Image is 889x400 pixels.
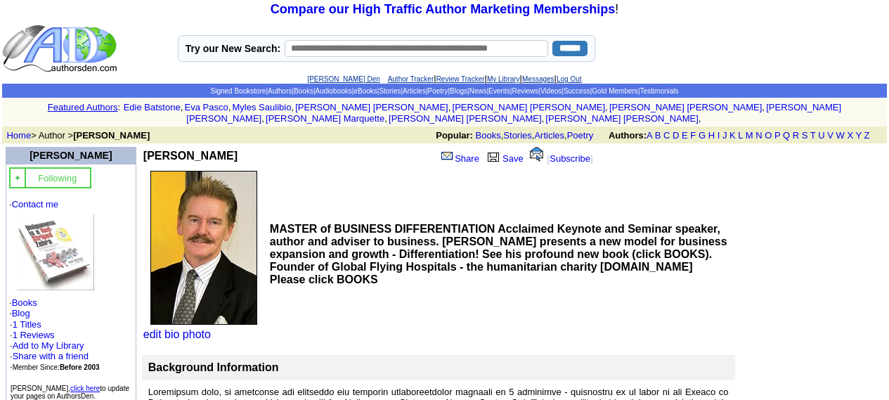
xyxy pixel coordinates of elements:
font: , , , , , , , , , , [124,102,841,124]
img: alert.gif [530,147,543,162]
a: Videos [540,87,562,95]
img: 887.jpg [17,214,94,290]
font: , , , [436,130,882,141]
a: Q [783,130,790,141]
a: I [718,130,720,141]
a: [PERSON_NAME] [PERSON_NAME] [609,102,762,112]
font: [PERSON_NAME], to update your pages on AuthorsDen. [11,385,129,400]
a: Books [476,130,501,141]
font: i [231,104,232,112]
a: [PERSON_NAME] [PERSON_NAME] [545,113,698,124]
a: Home [6,130,31,141]
b: [PERSON_NAME] [143,150,238,162]
label: Try our New Search: [186,43,280,54]
span: | | | | | | | | | | | | | | | [210,87,678,95]
a: Authors [268,87,292,95]
a: R [793,130,799,141]
font: i [264,115,266,123]
a: [PERSON_NAME] [PERSON_NAME] [389,113,541,124]
a: click here [70,385,100,392]
a: Reviews [512,87,538,95]
a: Share [440,153,479,164]
font: · · [10,319,100,372]
font: Following [38,173,77,183]
b: Before 2003 [60,363,100,371]
font: i [544,115,545,123]
a: Poetry [428,87,448,95]
font: Member Since: [13,363,100,371]
a: Articles [403,87,426,95]
font: i [294,104,295,112]
font: i [183,104,184,112]
a: Events [488,87,510,95]
a: L [738,130,743,141]
a: G [699,130,706,141]
a: Blog [12,308,30,318]
a: K [729,130,736,141]
a: Following [38,172,77,183]
a: Stories [379,87,401,95]
a: X [847,130,853,141]
b: MASTER of BUSINESS DIFFERENTIATION Acclaimed Keynote and Seminar speaker, author and adviser to b... [270,223,727,285]
a: Featured Authors [48,102,118,112]
a: Add to My Library [13,340,84,351]
a: C [663,130,670,141]
font: ] [590,153,593,164]
a: Blogs [450,87,467,95]
font: i [450,104,452,112]
b: Background Information [148,361,279,373]
font: i [387,115,389,123]
a: Books [12,297,37,308]
a: Save [484,153,524,164]
a: [PERSON_NAME] [PERSON_NAME] [453,102,605,112]
a: Edie Batstone [124,102,181,112]
font: : [118,102,121,112]
a: Myles Saulibio [233,102,292,112]
a: Stories [503,130,531,141]
b: Popular: [436,130,473,141]
a: T [810,130,816,141]
a: P [774,130,780,141]
a: Review Tracker [436,75,485,83]
a: M [746,130,753,141]
a: Author Tracker [388,75,434,83]
a: Testimonials [640,87,678,95]
a: E [682,130,688,141]
a: Y [855,130,861,141]
img: 826.jpg [150,171,257,325]
a: eBooks [353,87,377,95]
a: [PERSON_NAME] [30,150,112,161]
img: library.gif [486,150,501,162]
a: [PERSON_NAME] [PERSON_NAME] [186,102,841,124]
font: [ [547,153,550,164]
a: Z [864,130,870,141]
font: i [701,115,702,123]
a: A [647,130,652,141]
b: Authors: [609,130,647,141]
a: J [722,130,727,141]
a: [PERSON_NAME] [PERSON_NAME] [295,102,448,112]
a: My Library [487,75,520,83]
a: N [755,130,762,141]
a: B [655,130,661,141]
a: Messages [522,75,554,83]
a: Success [564,87,590,95]
a: Compare our High Traffic Author Marketing Memberships [271,2,615,16]
a: Log Out [557,75,582,83]
font: | | | | [307,73,581,84]
img: gc.jpg [13,174,22,182]
a: Signed Bookstore [210,87,266,95]
a: Gold Members [592,87,638,95]
a: News [469,87,487,95]
a: Articles [534,130,564,141]
a: [PERSON_NAME] Marquette [266,113,384,124]
font: i [608,104,609,112]
img: share_page.gif [441,150,453,162]
a: D [673,130,679,141]
font: · · · [10,340,89,372]
a: [PERSON_NAME] Den [307,75,379,83]
a: F [690,130,696,141]
a: V [827,130,833,141]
